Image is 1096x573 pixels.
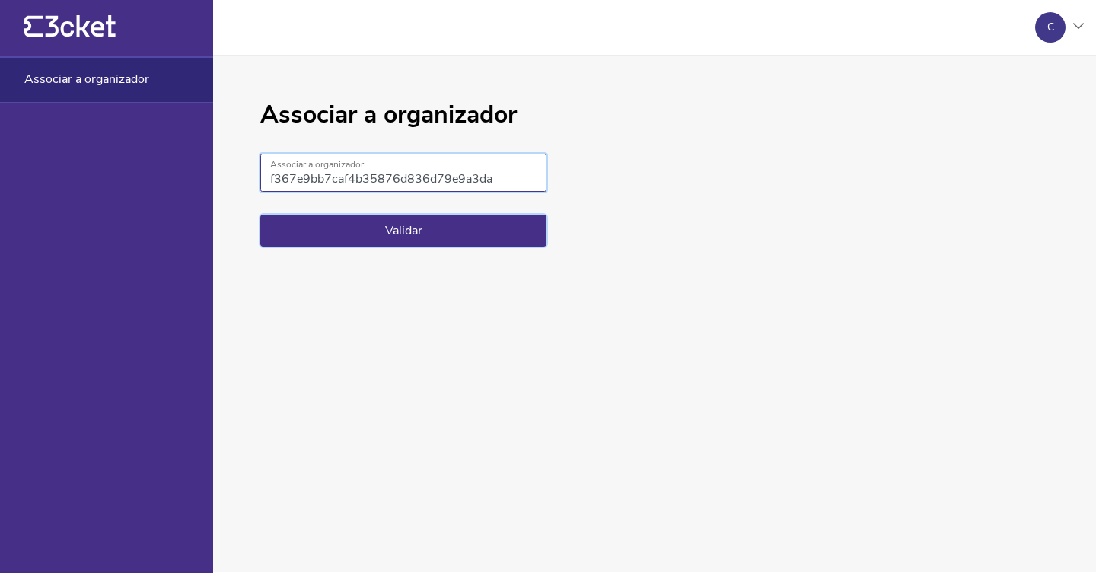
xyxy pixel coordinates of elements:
[24,72,149,86] span: Associar a organizador
[24,16,43,37] g: {' '}
[1047,21,1054,33] div: C
[260,101,546,129] h1: Associar a organizador
[260,154,546,192] input: Associar a organizador
[24,30,116,41] a: {' '}
[260,215,546,247] button: Validar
